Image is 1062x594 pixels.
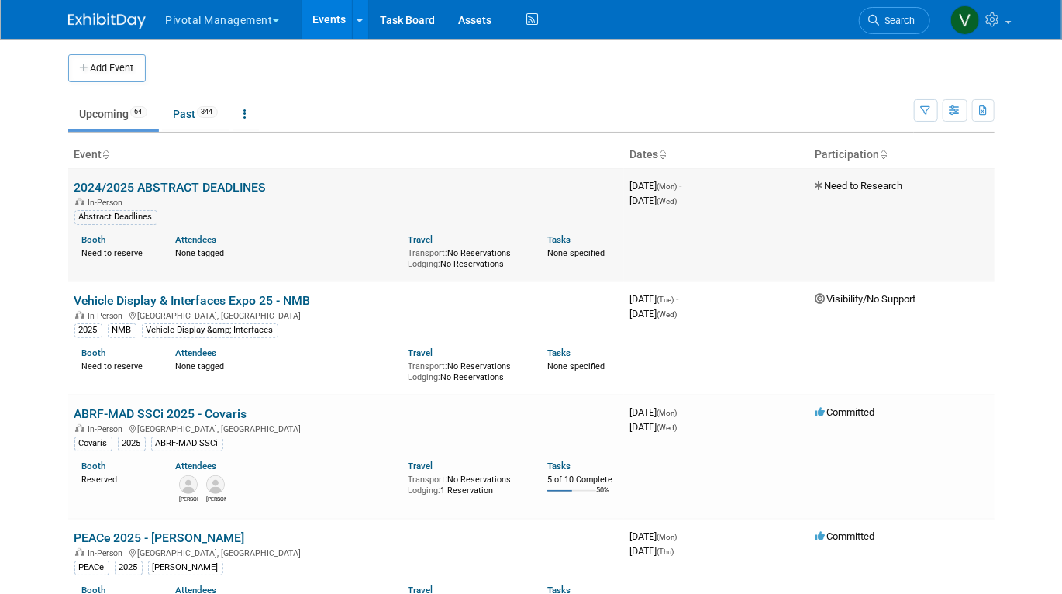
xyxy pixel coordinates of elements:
[815,180,903,192] span: Need to Research
[162,99,229,129] a: Past344
[815,530,875,542] span: Committed
[408,485,440,496] span: Lodging:
[880,148,888,161] a: Sort by Participation Type
[82,358,152,372] div: Need to reserve
[657,547,674,556] span: (Thu)
[74,561,109,575] div: PEACe
[657,182,678,191] span: (Mon)
[630,195,678,206] span: [DATE]
[175,461,216,471] a: Attendees
[880,15,915,26] span: Search
[408,471,524,496] div: No Reservations 1 Reservation
[408,475,447,485] span: Transport:
[148,561,223,575] div: [PERSON_NAME]
[74,293,311,308] a: Vehicle Display & Interfaces Expo 25 - NMB
[408,259,440,269] span: Lodging:
[68,99,159,129] a: Upcoming64
[408,361,447,371] span: Transport:
[130,106,147,118] span: 64
[75,311,84,319] img: In-Person Event
[547,248,605,258] span: None specified
[680,180,682,192] span: -
[630,293,679,305] span: [DATE]
[859,7,930,34] a: Search
[547,461,571,471] a: Tasks
[175,358,396,372] div: None tagged
[179,475,198,494] img: Melissa Gabello
[408,234,433,245] a: Travel
[547,234,571,245] a: Tasks
[657,423,678,432] span: (Wed)
[88,548,128,558] span: In-Person
[547,361,605,371] span: None specified
[680,530,682,542] span: -
[82,245,152,259] div: Need to reserve
[657,197,678,205] span: (Wed)
[206,494,226,503] div: Sujash Chatterjee
[630,421,678,433] span: [DATE]
[179,494,198,503] div: Melissa Gabello
[108,323,136,337] div: NMB
[74,323,102,337] div: 2025
[74,530,245,545] a: PEACe 2025 - [PERSON_NAME]
[624,142,809,168] th: Dates
[151,437,223,451] div: ABRF-MAD SSCi
[408,358,524,382] div: No Reservations No Reservations
[408,347,433,358] a: Travel
[659,148,667,161] a: Sort by Start Date
[75,424,84,432] img: In-Person Event
[630,406,682,418] span: [DATE]
[82,471,152,485] div: Reserved
[815,406,875,418] span: Committed
[657,409,678,417] span: (Mon)
[630,545,674,557] span: [DATE]
[74,406,247,421] a: ABRF-MAD SSCi 2025 - Covaris
[175,347,216,358] a: Attendees
[175,234,216,245] a: Attendees
[142,323,278,337] div: Vehicle Display &amp; Interfaces
[88,311,128,321] span: In-Person
[680,406,682,418] span: -
[68,54,146,82] button: Add Event
[197,106,218,118] span: 344
[547,347,571,358] a: Tasks
[118,437,146,451] div: 2025
[115,561,143,575] div: 2025
[175,245,396,259] div: None tagged
[75,548,84,556] img: In-Person Event
[74,210,157,224] div: Abstract Deadlines
[82,234,106,245] a: Booth
[74,437,112,451] div: Covaris
[809,142,995,168] th: Participation
[408,248,447,258] span: Transport:
[82,461,106,471] a: Booth
[74,422,618,434] div: [GEOGRAPHIC_DATA], [GEOGRAPHIC_DATA]
[657,533,678,541] span: (Mon)
[950,5,980,35] img: Valerie Weld
[630,308,678,319] span: [DATE]
[102,148,110,161] a: Sort by Event Name
[547,475,617,485] div: 5 of 10 Complete
[74,546,618,558] div: [GEOGRAPHIC_DATA], [GEOGRAPHIC_DATA]
[815,293,916,305] span: Visibility/No Support
[630,530,682,542] span: [DATE]
[408,372,440,382] span: Lodging:
[408,245,524,269] div: No Reservations No Reservations
[657,310,678,319] span: (Wed)
[596,486,609,507] td: 50%
[82,347,106,358] a: Booth
[657,295,674,304] span: (Tue)
[206,475,225,494] img: Sujash Chatterjee
[677,293,679,305] span: -
[88,424,128,434] span: In-Person
[75,198,84,205] img: In-Person Event
[74,180,267,195] a: 2024/2025 ABSTRACT DEADLINES
[68,13,146,29] img: ExhibitDay
[74,309,618,321] div: [GEOGRAPHIC_DATA], [GEOGRAPHIC_DATA]
[630,180,682,192] span: [DATE]
[408,461,433,471] a: Travel
[68,142,624,168] th: Event
[88,198,128,208] span: In-Person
